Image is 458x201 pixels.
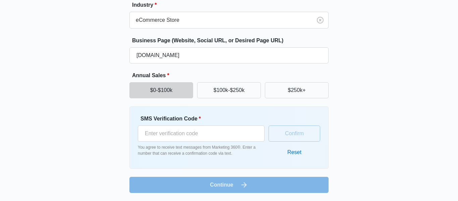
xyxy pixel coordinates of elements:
[138,125,265,142] input: Enter verification code
[132,1,331,9] label: Industry
[132,37,331,45] label: Business Page (Website, Social URL, or Desired Page URL)
[138,144,265,156] p: You agree to receive text messages from Marketing 360®. Enter a number that can receive a confirm...
[140,115,267,123] label: SMS Verification Code
[281,144,308,160] button: Reset
[129,47,329,63] input: e.g. janesplumbing.com
[197,82,261,98] button: $100k-$250k
[129,82,193,98] button: $0-$100k
[315,15,326,26] button: Clear
[132,71,331,80] label: Annual Sales
[265,82,329,98] button: $250k+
